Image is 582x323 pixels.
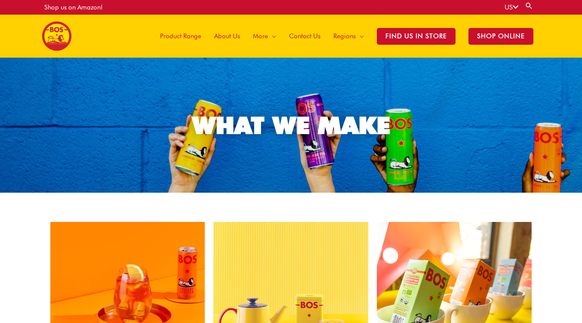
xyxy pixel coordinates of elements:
span: Find Us in Store [377,28,456,45]
a: Product Range [154,15,208,58]
span: Regions [333,23,356,49]
a: Regions [327,15,370,58]
a: More [246,15,283,58]
a: SHOP ONLINE [462,15,540,58]
div: WHAT WE MAKE [192,114,390,137]
span: Product Range [160,23,201,49]
a: US [505,3,518,11]
nav: Site Navigation [147,15,540,58]
span: About Us [214,23,240,49]
img: BOS United States [42,22,71,51]
a: Contact Us [283,15,327,58]
a: Search button [525,2,533,10]
span: More [253,23,268,49]
a: Find Us in Store [370,15,462,58]
span: Contact Us [289,23,320,49]
span: SHOP ONLINE [468,28,533,45]
a: About Us [208,15,246,58]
